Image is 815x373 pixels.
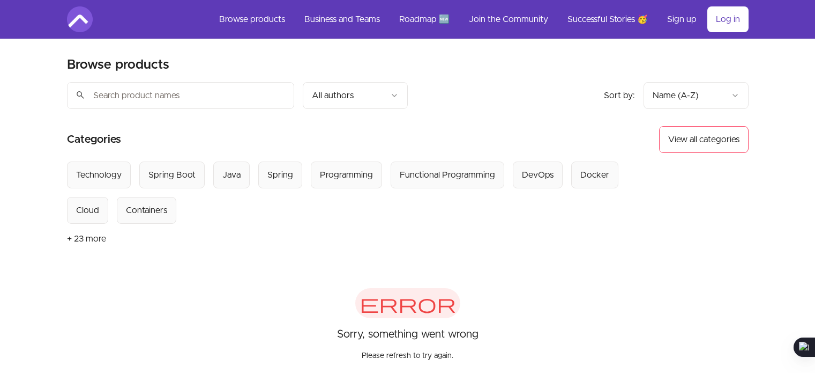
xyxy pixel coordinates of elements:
[76,87,85,103] span: search
[362,342,453,361] p: Please refresh to try again.
[320,169,373,181] div: Programming
[559,6,656,32] a: Successful Stories 🥳
[580,169,609,181] div: Docker
[67,6,93,32] img: Amigoscode logo
[355,288,460,318] span: error
[211,6,749,32] nav: Main
[400,169,495,181] div: Functional Programming
[126,204,167,217] div: Containers
[267,169,293,181] div: Spring
[67,82,294,109] input: Search product names
[604,91,635,100] span: Sort by:
[644,82,749,109] button: Product sort options
[67,56,169,74] h2: Browse products
[460,6,557,32] a: Join the Community
[337,327,478,342] p: Sorry, something went wrong
[67,126,121,153] h2: Categories
[659,6,705,32] a: Sign up
[76,204,99,217] div: Cloud
[222,169,241,181] div: Java
[76,169,122,181] div: Technology
[296,6,388,32] a: Business and Teams
[148,169,196,181] div: Spring Boot
[67,224,106,254] button: + 23 more
[522,169,554,181] div: DevOps
[303,82,408,109] button: Filter by author
[659,126,749,153] button: View all categories
[211,6,294,32] a: Browse products
[391,6,458,32] a: Roadmap 🆕
[707,6,749,32] a: Log in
